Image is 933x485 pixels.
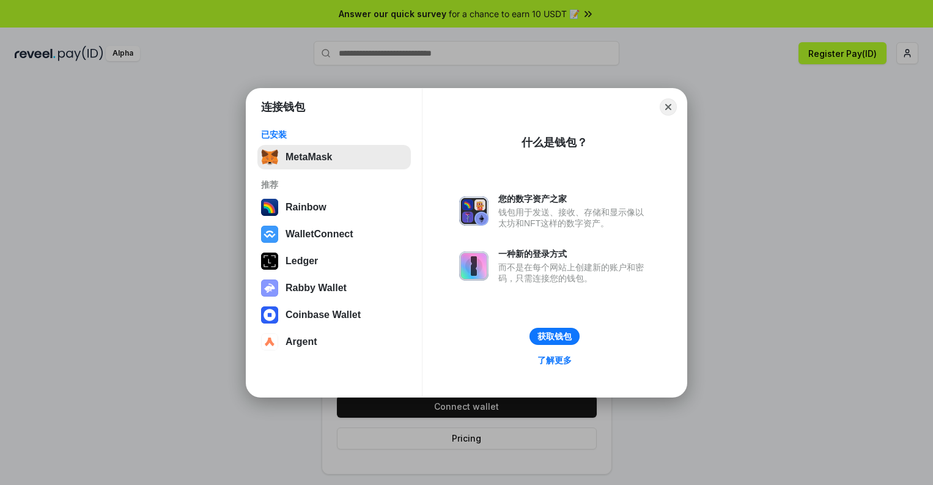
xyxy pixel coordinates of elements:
button: Ledger [257,249,411,273]
div: 获取钱包 [537,331,572,342]
div: 已安装 [261,129,407,140]
img: svg+xml,%3Csvg%20fill%3D%22none%22%20height%3D%2233%22%20viewBox%3D%220%200%2035%2033%22%20width%... [261,149,278,166]
button: Coinbase Wallet [257,303,411,327]
div: 钱包用于发送、接收、存储和显示像以太坊和NFT这样的数字资产。 [498,207,650,229]
div: Rainbow [286,202,326,213]
button: Close [660,98,677,116]
img: svg+xml,%3Csvg%20width%3D%2228%22%20height%3D%2228%22%20viewBox%3D%220%200%2028%2028%22%20fill%3D... [261,333,278,350]
div: 而不是在每个网站上创建新的账户和密码，只需连接您的钱包。 [498,262,650,284]
button: Rainbow [257,195,411,220]
div: Rabby Wallet [286,283,347,294]
div: 推荐 [261,179,407,190]
div: Ledger [286,256,318,267]
img: svg+xml,%3Csvg%20xmlns%3D%22http%3A%2F%2Fwww.w3.org%2F2000%2Fsvg%22%20fill%3D%22none%22%20viewBox... [459,251,489,281]
div: 您的数字资产之家 [498,193,650,204]
div: Coinbase Wallet [286,309,361,320]
button: Argent [257,330,411,354]
div: 了解更多 [537,355,572,366]
img: svg+xml,%3Csvg%20xmlns%3D%22http%3A%2F%2Fwww.w3.org%2F2000%2Fsvg%22%20width%3D%2228%22%20height%3... [261,253,278,270]
div: 什么是钱包？ [522,135,588,150]
button: Rabby Wallet [257,276,411,300]
img: svg+xml,%3Csvg%20width%3D%2228%22%20height%3D%2228%22%20viewBox%3D%220%200%2028%2028%22%20fill%3D... [261,226,278,243]
img: svg+xml,%3Csvg%20width%3D%2228%22%20height%3D%2228%22%20viewBox%3D%220%200%2028%2028%22%20fill%3D... [261,306,278,324]
img: svg+xml,%3Csvg%20xmlns%3D%22http%3A%2F%2Fwww.w3.org%2F2000%2Fsvg%22%20fill%3D%22none%22%20viewBox... [459,196,489,226]
div: WalletConnect [286,229,353,240]
a: 了解更多 [530,352,579,368]
div: Argent [286,336,317,347]
img: svg+xml,%3Csvg%20xmlns%3D%22http%3A%2F%2Fwww.w3.org%2F2000%2Fsvg%22%20fill%3D%22none%22%20viewBox... [261,280,278,297]
h1: 连接钱包 [261,100,305,114]
div: MetaMask [286,152,332,163]
button: 获取钱包 [529,328,580,345]
button: WalletConnect [257,222,411,246]
div: 一种新的登录方式 [498,248,650,259]
button: MetaMask [257,145,411,169]
img: svg+xml,%3Csvg%20width%3D%22120%22%20height%3D%22120%22%20viewBox%3D%220%200%20120%20120%22%20fil... [261,199,278,216]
